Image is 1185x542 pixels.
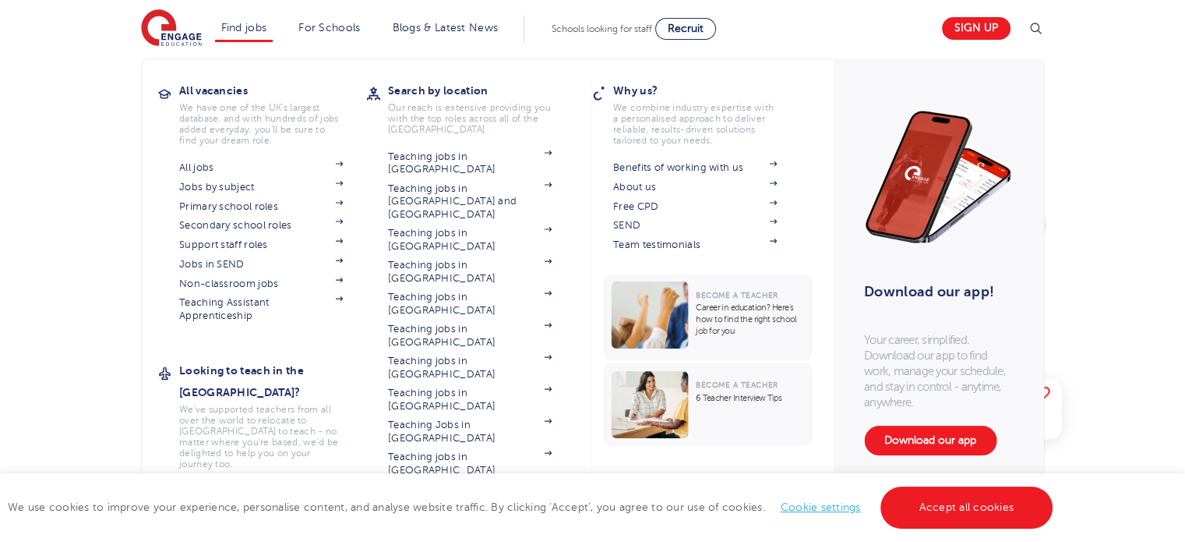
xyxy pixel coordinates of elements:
a: SEND [613,219,777,232]
a: Primary school roles [179,200,343,213]
a: Support staff roles [179,239,343,251]
a: Teaching jobs in [GEOGRAPHIC_DATA] [388,355,552,381]
p: Career in education? Here’s how to find the right school job for you [696,302,804,337]
p: We have one of the UK's largest database. and with hundreds of jobs added everyday. you'll be sur... [179,102,343,146]
span: We use cookies to improve your experience, personalise content, and analyse website traffic. By c... [8,501,1056,513]
a: Become a TeacherCareer in education? Here’s how to find the right school job for you [603,274,816,360]
a: Accept all cookies [880,487,1053,529]
a: Teaching jobs in [GEOGRAPHIC_DATA] [388,387,552,413]
a: Teaching jobs in [GEOGRAPHIC_DATA] [388,451,552,476]
a: Recruit [655,18,716,40]
h3: Search by location [388,80,575,101]
a: Jobs by subject [179,181,343,193]
h3: Why us? [613,80,800,101]
p: We've supported teachers from all over the world to relocate to [GEOGRAPHIC_DATA] to teach - no m... [179,404,343,469]
h3: Download our app! [864,275,1005,309]
a: Blogs & Latest News [393,22,499,34]
a: Download our app [864,426,996,455]
span: Become a Teacher [696,291,778,299]
a: Teaching jobs in [GEOGRAPHIC_DATA] [388,227,552,253]
a: Non-classroom jobs [179,278,343,290]
img: Engage Education [141,9,202,48]
a: For Schools [298,22,360,34]
a: Looking to teach in the [GEOGRAPHIC_DATA]?We've supported teachers from all over the world to rel... [179,360,366,469]
a: Jobs in SEND [179,258,343,271]
a: Find jobs [221,22,267,34]
span: Become a Teacher [696,381,778,389]
a: Teaching jobs in [GEOGRAPHIC_DATA] [388,259,552,285]
a: Team testimonials [613,239,777,251]
a: Benefits of working with us [613,161,777,174]
a: About us [613,181,777,193]
a: Teaching Assistant Apprenticeship [179,296,343,322]
h3: Looking to teach in the [GEOGRAPHIC_DATA]? [179,360,366,403]
a: Become a Teacher6 Teacher Interview Tips [603,363,816,446]
p: Our reach is extensive providing you with the top roles across all of the [GEOGRAPHIC_DATA] [388,102,552,135]
a: Teaching jobs in [GEOGRAPHIC_DATA] and [GEOGRAPHIC_DATA] [388,182,552,221]
p: Your career, simplified. Download our app to find work, manage your schedule, and stay in control... [864,332,1012,410]
span: Recruit [668,23,704,34]
a: All vacanciesWe have one of the UK's largest database. and with hundreds of jobs added everyday. ... [179,80,366,146]
a: Teaching jobs in [GEOGRAPHIC_DATA] [388,323,552,349]
a: Teaching Jobs in [GEOGRAPHIC_DATA] [388,419,552,445]
span: Schools looking for staff [552,23,652,34]
a: All jobs [179,161,343,174]
a: Sign up [942,17,1010,40]
p: We combine industry expertise with a personalised approach to deliver reliable, results-driven so... [613,102,777,146]
a: Why us?We combine industry expertise with a personalised approach to deliver reliable, results-dr... [613,80,800,146]
a: Teaching jobs in [GEOGRAPHIC_DATA] [388,291,552,317]
a: Search by locationOur reach is extensive providing you with the top roles across all of the [GEOG... [388,80,575,135]
a: Free CPD [613,200,777,213]
a: Teaching jobs in [GEOGRAPHIC_DATA] [388,151,552,176]
h3: All vacancies [179,80,366,101]
p: 6 Teacher Interview Tips [696,392,804,404]
a: Cookie settings [781,501,861,513]
a: Secondary school roles [179,219,343,232]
